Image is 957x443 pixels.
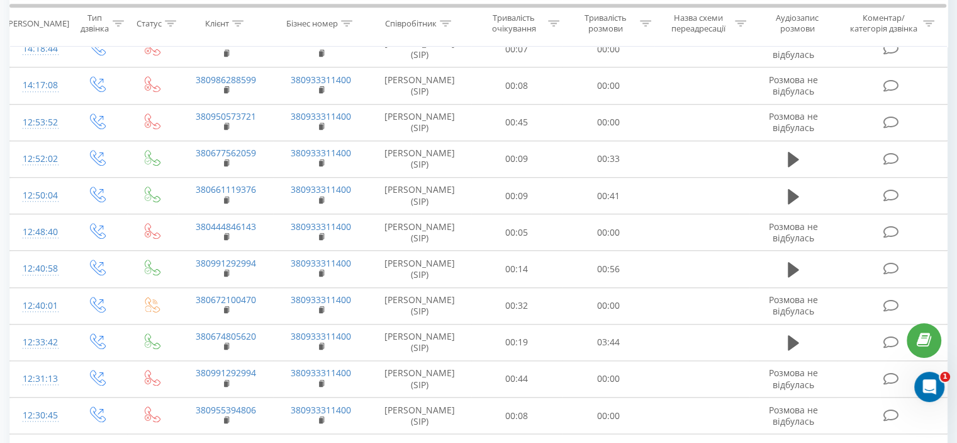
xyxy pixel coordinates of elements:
[23,403,56,428] div: 12:30:45
[137,18,162,29] div: Статус
[23,73,56,98] div: 14:17:08
[196,294,256,306] a: 380672100470
[574,13,637,35] div: Тривалість розмови
[291,110,351,122] a: 380933311400
[196,367,256,379] a: 380991292994
[471,287,562,324] td: 00:32
[369,104,471,141] td: [PERSON_NAME] (SIP)
[196,330,256,342] a: 380674805620
[471,360,562,397] td: 00:44
[291,74,351,86] a: 380933311400
[562,141,654,177] td: 00:33
[769,74,818,97] span: Розмова не відбулась
[196,110,256,122] a: 380950573721
[761,13,834,35] div: Аудіозапис розмови
[369,31,471,67] td: [PERSON_NAME] (SIP)
[369,360,471,397] td: [PERSON_NAME] (SIP)
[769,110,818,134] span: Розмова не відбулась
[291,330,351,342] a: 380933311400
[471,67,562,104] td: 00:08
[562,360,654,397] td: 00:00
[196,37,256,49] a: 380949955049
[769,221,818,244] span: Розмова не відбулась
[369,67,471,104] td: [PERSON_NAME] (SIP)
[291,257,351,269] a: 380933311400
[196,147,256,159] a: 380677562059
[562,398,654,434] td: 00:00
[369,214,471,251] td: [PERSON_NAME] (SIP)
[23,220,56,245] div: 12:48:40
[471,178,562,214] td: 00:09
[471,104,562,141] td: 00:45
[471,31,562,67] td: 00:07
[369,287,471,324] td: [PERSON_NAME] (SIP)
[471,141,562,177] td: 00:09
[23,37,56,61] div: 14:18:44
[666,13,732,35] div: Назва схеми переадресації
[205,18,229,29] div: Клієнт
[562,214,654,251] td: 00:00
[562,104,654,141] td: 00:00
[369,141,471,177] td: [PERSON_NAME] (SIP)
[196,221,256,233] a: 380444846143
[23,256,56,281] div: 12:40:58
[196,74,256,86] a: 380986288599
[23,183,56,208] div: 12:50:04
[286,18,338,29] div: Бізнес номер
[385,18,437,29] div: Співробітник
[291,294,351,306] a: 380933311400
[291,221,351,233] a: 380933311400
[291,37,351,49] a: 380933311400
[369,251,471,287] td: [PERSON_NAME] (SIP)
[940,372,950,382] span: 1
[369,178,471,214] td: [PERSON_NAME] (SIP)
[196,404,256,416] a: 380955394806
[291,404,351,416] a: 380933311400
[23,330,56,355] div: 12:33:42
[471,214,562,251] td: 00:05
[291,367,351,379] a: 380933311400
[196,257,256,269] a: 380991292994
[23,110,56,135] div: 12:53:52
[369,324,471,360] td: [PERSON_NAME] (SIP)
[369,398,471,434] td: [PERSON_NAME] (SIP)
[23,294,56,318] div: 12:40:01
[769,37,818,60] span: Розмова не відбулась
[291,147,351,159] a: 380933311400
[483,13,546,35] div: Тривалість очікування
[769,367,818,390] span: Розмова не відбулась
[914,372,944,402] iframe: Intercom live chat
[23,147,56,171] div: 12:52:02
[562,287,654,324] td: 00:00
[562,67,654,104] td: 00:00
[562,324,654,360] td: 03:44
[471,251,562,287] td: 00:14
[769,294,818,317] span: Розмова не відбулась
[471,324,562,360] td: 00:19
[562,31,654,67] td: 00:00
[79,13,109,35] div: Тип дзвінка
[846,13,920,35] div: Коментар/категорія дзвінка
[291,183,351,195] a: 380933311400
[562,251,654,287] td: 00:56
[196,183,256,195] a: 380661119376
[23,367,56,391] div: 12:31:13
[471,398,562,434] td: 00:08
[769,404,818,427] span: Розмова не відбулась
[562,178,654,214] td: 00:41
[6,18,69,29] div: [PERSON_NAME]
